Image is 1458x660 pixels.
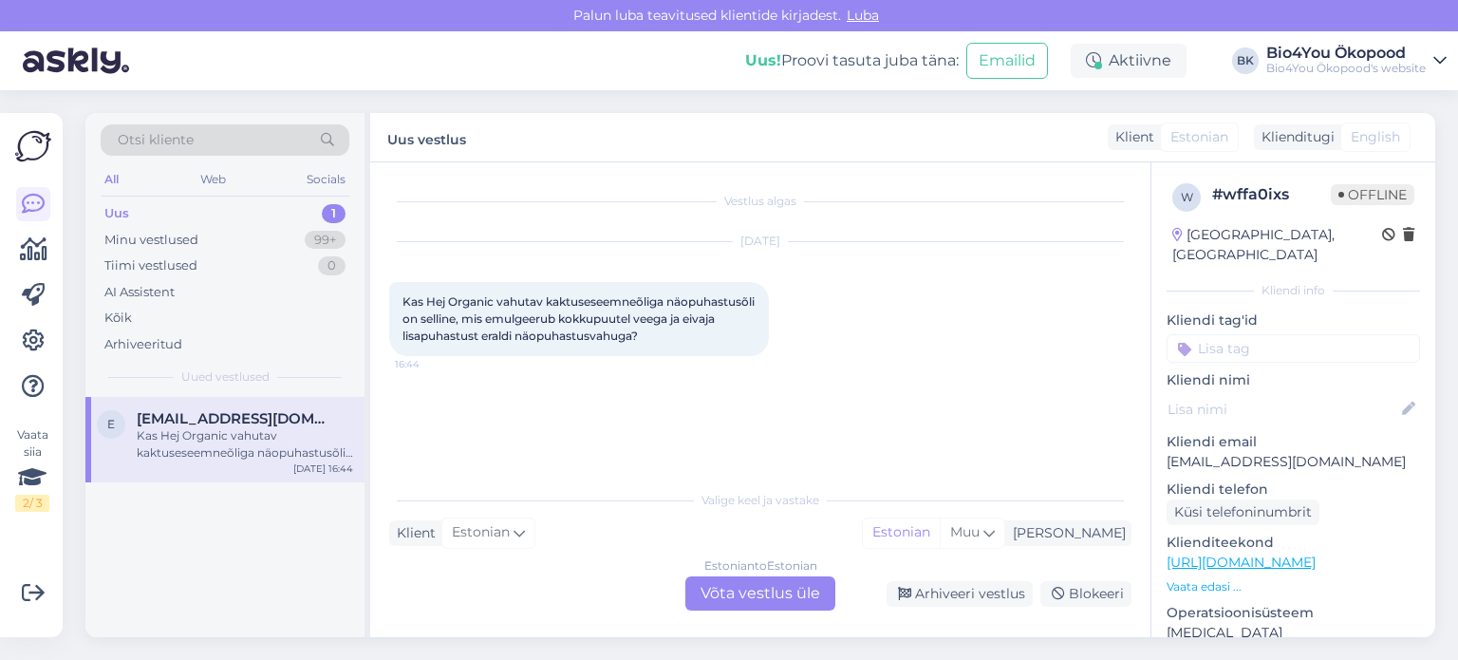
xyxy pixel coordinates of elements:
[181,368,270,386] span: Uued vestlused
[104,256,197,275] div: Tiimi vestlused
[196,167,230,192] div: Web
[1040,581,1131,607] div: Blokeeri
[305,231,346,250] div: 99+
[395,357,466,371] span: 16:44
[1172,225,1382,265] div: [GEOGRAPHIC_DATA], [GEOGRAPHIC_DATA]
[1331,184,1414,205] span: Offline
[1266,46,1426,61] div: Bio4You Ökopood
[104,283,175,302] div: AI Assistent
[1167,578,1420,595] p: Vaata edasi ...
[104,335,182,354] div: Arhiveeritud
[318,256,346,275] div: 0
[137,410,334,427] span: elispahnapuu@gmail.com
[745,51,781,69] b: Uus!
[1181,190,1193,204] span: w
[745,49,959,72] div: Proovi tasuta juba täna:
[966,43,1048,79] button: Emailid
[104,231,198,250] div: Minu vestlused
[15,495,49,512] div: 2 / 3
[389,193,1131,210] div: Vestlus algas
[1167,603,1420,623] p: Operatsioonisüsteem
[452,522,510,543] span: Estonian
[402,294,757,343] span: Kas Hej Organic vahutav kaktuseseemneõliga näopuhastusõli on selline, mis emulgeerub kokkupuutel ...
[389,523,436,543] div: Klient
[107,417,115,431] span: e
[1212,183,1331,206] div: # wffa0ixs
[950,523,980,540] span: Muu
[1167,311,1420,330] p: Kliendi tag'id
[104,309,132,328] div: Kõik
[1232,47,1259,74] div: BK
[1351,127,1400,147] span: English
[1254,127,1335,147] div: Klienditugi
[1167,282,1420,299] div: Kliendi info
[101,167,122,192] div: All
[387,124,466,150] label: Uus vestlus
[1266,61,1426,76] div: Bio4You Ökopood's website
[1005,523,1126,543] div: [PERSON_NAME]
[303,167,349,192] div: Socials
[841,7,885,24] span: Luba
[1168,399,1398,420] input: Lisa nimi
[1167,370,1420,390] p: Kliendi nimi
[1167,554,1316,571] a: [URL][DOMAIN_NAME]
[1167,533,1420,553] p: Klienditeekond
[15,426,49,512] div: Vaata siia
[1167,432,1420,452] p: Kliendi email
[389,492,1131,509] div: Valige keel ja vastake
[1167,500,1319,525] div: Küsi telefoninumbrit
[1167,480,1420,500] p: Kliendi telefon
[863,519,940,547] div: Estonian
[1071,44,1187,78] div: Aktiivne
[1167,334,1420,363] input: Lisa tag
[293,462,353,476] div: [DATE] 16:44
[887,581,1033,607] div: Arhiveeri vestlus
[118,130,194,150] span: Otsi kliente
[389,233,1131,250] div: [DATE]
[704,557,817,575] div: Estonian to Estonian
[104,204,129,223] div: Uus
[685,576,835,611] div: Võta vestlus üle
[15,128,51,164] img: Askly Logo
[1170,127,1228,147] span: Estonian
[137,427,353,462] div: Kas Hej Organic vahutav kaktuseseemneõliga näopuhastusõli on selline, mis emulgeerub kokkupuutel ...
[1167,452,1420,472] p: [EMAIL_ADDRESS][DOMAIN_NAME]
[1167,623,1420,643] p: [MEDICAL_DATA]
[1108,127,1154,147] div: Klient
[322,204,346,223] div: 1
[1266,46,1447,76] a: Bio4You ÖkopoodBio4You Ökopood's website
